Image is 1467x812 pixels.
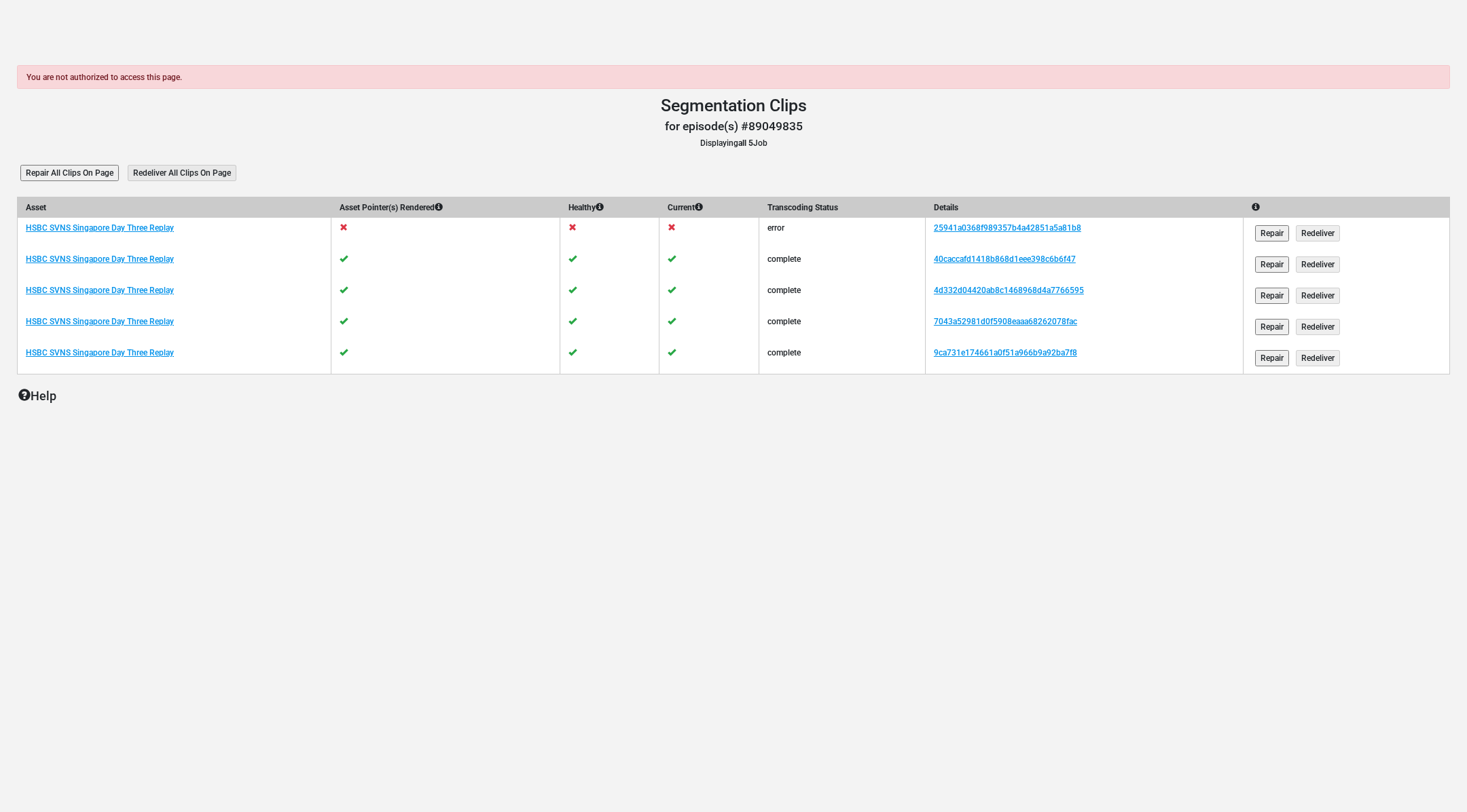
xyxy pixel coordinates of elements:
a: 9ca731e174661a0f51a966b9a92ba7f8 [934,348,1077,357]
a: HSBC SVNS Singapore Day Three Replay [26,317,174,326]
a: 4d332d04420ab8c1468968d4a7766595 [934,286,1084,295]
th: Details [925,197,1243,218]
td: complete [759,311,925,343]
input: Repair All Clips On Page [20,165,119,181]
div: You are not authorized to access this page. [17,65,1450,89]
th: Healthy [560,197,659,218]
input: Repair [1255,256,1289,273]
td: complete [759,249,925,280]
h1: Segmentation Clips [17,96,1450,116]
td: error [759,218,925,249]
h3: for episode(s) #89049835 [17,119,1450,134]
a: HSBC SVNS Singapore Day Three Replay [26,223,174,233]
input: Redeliver [1296,288,1340,304]
td: complete [759,280,925,311]
a: HSBC SVNS Singapore Day Three Replay [26,254,174,264]
input: Redeliver [1296,256,1340,273]
input: Redeliver All Clips On Page [128,165,236,181]
th: Asset Pointer(s) Rendered [331,197,560,218]
b: all 5 [738,138,753,148]
input: Repair [1255,319,1289,335]
input: Repair [1255,288,1289,304]
th: Current [659,197,759,218]
input: Repair [1255,225,1289,241]
a: 40caccafd1418b868d1eee398c6b6f47 [934,254,1076,264]
a: HSBC SVNS Singapore Day Three Replay [26,348,174,357]
header: Displaying Job [17,96,1450,149]
th: Asset [18,197,331,218]
td: complete [759,343,925,374]
a: 7043a52981d0f5908eaaa68262078fac [934,317,1077,326]
input: Redeliver [1296,319,1340,335]
a: 25941a0368f989357b4a42851a5a81b8 [934,223,1081,233]
a: HSBC SVNS Singapore Day Three Replay [26,286,174,295]
input: Redeliver [1296,225,1340,241]
input: Repair [1255,350,1289,366]
input: Redeliver [1296,350,1340,366]
p: Help [18,387,1450,405]
th: Transcoding Status [759,197,925,218]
